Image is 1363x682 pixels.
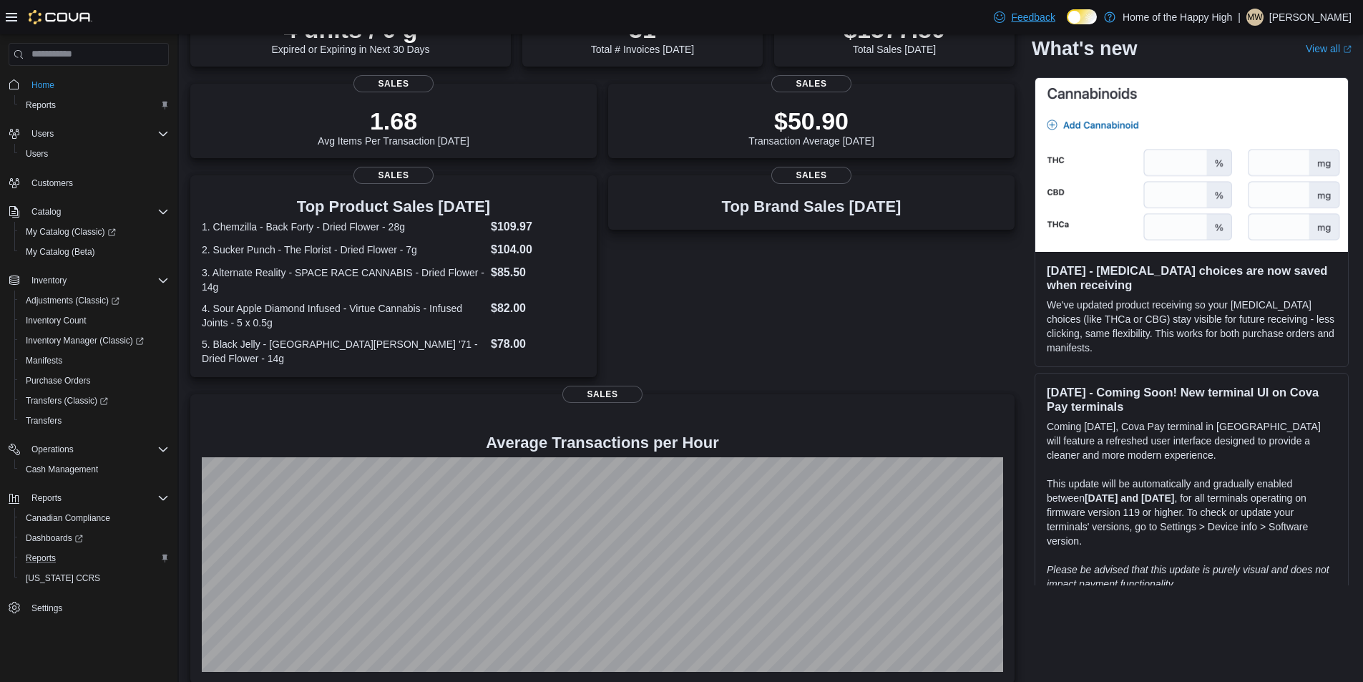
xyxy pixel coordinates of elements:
dd: $78.00 [491,336,585,353]
dd: $109.97 [491,218,585,235]
button: My Catalog (Beta) [14,242,175,262]
button: Reports [14,95,175,115]
span: Users [20,145,169,162]
h4: Average Transactions per Hour [202,434,1003,452]
dt: 3. Alternate Reality - SPACE RACE CANNABIS - Dried Flower - 14g [202,266,485,294]
span: Operations [31,444,74,455]
span: Sales [353,75,434,92]
span: Purchase Orders [26,375,91,386]
span: Dark Mode [1067,24,1068,25]
h3: [DATE] - Coming Soon! New terminal UI on Cova Pay terminals [1047,386,1337,414]
a: Feedback [988,3,1060,31]
span: Transfers (Classic) [26,395,108,406]
span: Sales [353,167,434,184]
span: Adjustments (Classic) [20,292,169,309]
span: Inventory [31,275,67,286]
span: Settings [31,603,62,614]
span: Canadian Compliance [26,512,110,524]
a: Purchase Orders [20,372,97,389]
div: Total # Invoices [DATE] [591,15,694,55]
span: Catalog [26,203,169,220]
a: Canadian Compliance [20,510,116,527]
span: Inventory [26,272,169,289]
button: Operations [3,439,175,459]
div: Matthew Willison [1246,9,1264,26]
span: Transfers (Classic) [20,392,169,409]
span: My Catalog (Beta) [26,246,95,258]
button: Settings [3,597,175,618]
span: Operations [26,441,169,458]
p: Coming [DATE], Cova Pay terminal in [GEOGRAPHIC_DATA] will feature a refreshed user interface des... [1047,420,1337,463]
span: Washington CCRS [20,570,169,587]
a: Dashboards [20,530,89,547]
button: Inventory Count [14,311,175,331]
span: Canadian Compliance [20,510,169,527]
span: My Catalog (Beta) [20,243,169,260]
span: Users [26,125,169,142]
button: Reports [14,548,175,568]
span: Reports [26,489,169,507]
span: Users [26,148,48,160]
a: Manifests [20,352,68,369]
span: Feedback [1011,10,1055,24]
div: Avg Items Per Transaction [DATE] [318,107,469,147]
button: Users [3,124,175,144]
button: Catalog [3,202,175,222]
span: Customers [31,177,73,189]
h2: What's new [1032,37,1137,60]
dt: 2. Sucker Punch - The Florist - Dried Flower - 7g [202,243,485,257]
div: Expired or Expiring in Next 30 Days [272,15,430,55]
span: Dashboards [20,530,169,547]
p: This update will be automatically and gradually enabled between , for all terminals operating on ... [1047,477,1337,549]
a: My Catalog (Classic) [14,222,175,242]
span: Reports [20,550,169,567]
span: Reports [31,492,62,504]
p: Home of the Happy High [1123,9,1232,26]
a: Reports [20,97,62,114]
strong: [DATE] and [DATE] [1085,493,1174,505]
span: Dashboards [26,532,83,544]
span: My Catalog (Classic) [20,223,169,240]
button: Catalog [26,203,67,220]
div: Total Sales [DATE] [844,15,945,55]
a: Users [20,145,54,162]
span: Settings [26,598,169,616]
span: Sales [562,386,643,403]
em: Please be advised that this update is purely visual and does not impact payment functionality. [1047,565,1329,590]
a: Transfers (Classic) [14,391,175,411]
dd: $82.00 [491,300,585,317]
a: Transfers (Classic) [20,392,114,409]
span: Reports [26,99,56,111]
dt: 1. Chemzilla - Back Forty - Dried Flower - 28g [202,220,485,234]
dd: $104.00 [491,241,585,258]
div: Transaction Average [DATE] [748,107,874,147]
span: Cash Management [20,461,169,478]
span: Adjustments (Classic) [26,295,119,306]
span: Manifests [26,355,62,366]
button: Home [3,74,175,95]
span: Manifests [20,352,169,369]
a: Inventory Manager (Classic) [14,331,175,351]
span: Inventory Count [26,315,87,326]
span: Purchase Orders [20,372,169,389]
a: [US_STATE] CCRS [20,570,106,587]
span: Home [26,76,169,94]
span: Sales [771,75,851,92]
a: Cash Management [20,461,104,478]
a: Inventory Manager (Classic) [20,332,150,349]
span: [US_STATE] CCRS [26,573,100,584]
a: My Catalog (Classic) [20,223,122,240]
span: Sales [771,167,851,184]
a: View allExternal link [1306,43,1352,54]
a: Dashboards [14,528,175,548]
button: [US_STATE] CCRS [14,568,175,588]
input: Dark Mode [1067,9,1097,24]
span: Reports [20,97,169,114]
span: Catalog [31,206,61,218]
span: Reports [26,552,56,564]
dt: 4. Sour Apple Diamond Infused - Virtue Cannabis - Infused Joints - 5 x 0.5g [202,301,485,330]
button: Purchase Orders [14,371,175,391]
img: Cova [29,10,92,24]
a: Adjustments (Classic) [14,291,175,311]
button: Users [14,144,175,164]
